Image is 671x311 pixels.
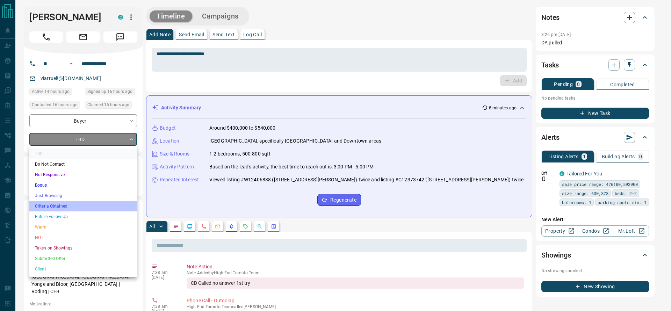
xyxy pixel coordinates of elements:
[29,190,137,201] li: Just Browsing
[29,243,137,253] li: Taken on Showings
[29,201,137,211] li: Criteria Obtained
[29,211,137,222] li: Future Follow Up
[29,232,137,243] li: HOT
[29,264,137,274] li: Client
[29,169,137,180] li: Not Responsive
[29,253,137,264] li: Submitted Offer
[29,222,137,232] li: Warm
[29,180,137,190] li: Bogus
[29,159,137,169] li: Do Not Contact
